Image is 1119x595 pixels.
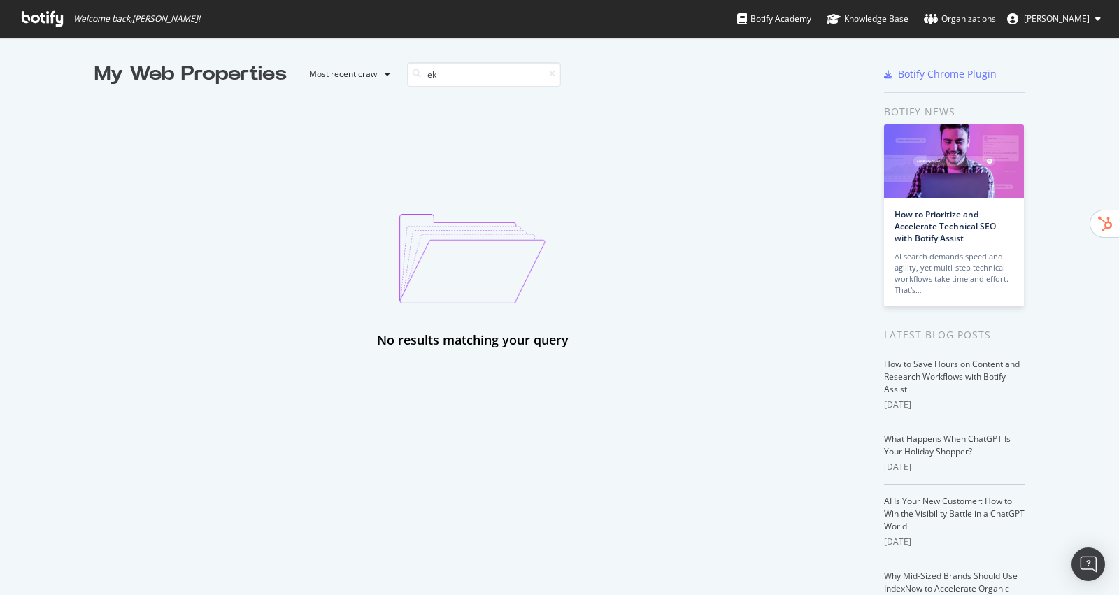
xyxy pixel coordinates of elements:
[884,358,1020,395] a: How to Save Hours on Content and Research Workflows with Botify Assist
[996,8,1112,30] button: [PERSON_NAME]
[895,251,1013,296] div: AI search demands speed and agility, yet multi-step technical workflows take time and effort. Tha...
[1024,13,1090,24] span: Olivier Job
[298,63,396,85] button: Most recent crawl
[884,495,1025,532] a: AI Is Your New Customer: How to Win the Visibility Battle in a ChatGPT World
[884,399,1025,411] div: [DATE]
[94,60,287,88] div: My Web Properties
[407,62,561,87] input: Search
[884,536,1025,548] div: [DATE]
[924,12,996,26] div: Organizations
[884,433,1011,457] a: What Happens When ChatGPT Is Your Holiday Shopper?
[884,327,1025,343] div: Latest Blog Posts
[399,214,546,303] img: emptyProjectImage
[884,104,1025,120] div: Botify news
[895,208,996,244] a: How to Prioritize and Accelerate Technical SEO with Botify Assist
[884,461,1025,473] div: [DATE]
[377,331,569,350] div: No results matching your query
[898,67,997,81] div: Botify Chrome Plugin
[884,124,1024,198] img: How to Prioritize and Accelerate Technical SEO with Botify Assist
[309,70,379,78] div: Most recent crawl
[884,67,997,81] a: Botify Chrome Plugin
[827,12,908,26] div: Knowledge Base
[1071,547,1105,581] div: Open Intercom Messenger
[73,13,200,24] span: Welcome back, [PERSON_NAME] !
[737,12,811,26] div: Botify Academy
